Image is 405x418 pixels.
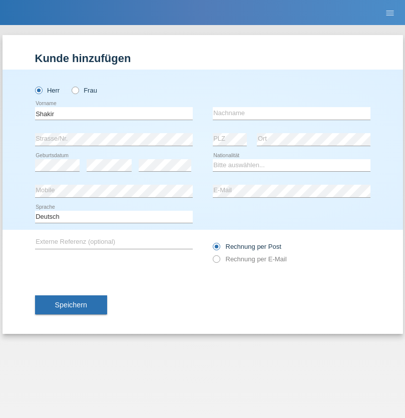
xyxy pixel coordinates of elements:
[385,8,395,18] i: menu
[213,255,219,268] input: Rechnung per E-Mail
[55,301,87,309] span: Speichern
[35,295,107,314] button: Speichern
[213,243,219,255] input: Rechnung per Post
[72,87,97,94] label: Frau
[213,255,287,263] label: Rechnung per E-Mail
[35,87,42,93] input: Herr
[35,52,370,65] h1: Kunde hinzufügen
[213,243,281,250] label: Rechnung per Post
[72,87,78,93] input: Frau
[35,87,60,94] label: Herr
[380,10,400,16] a: menu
